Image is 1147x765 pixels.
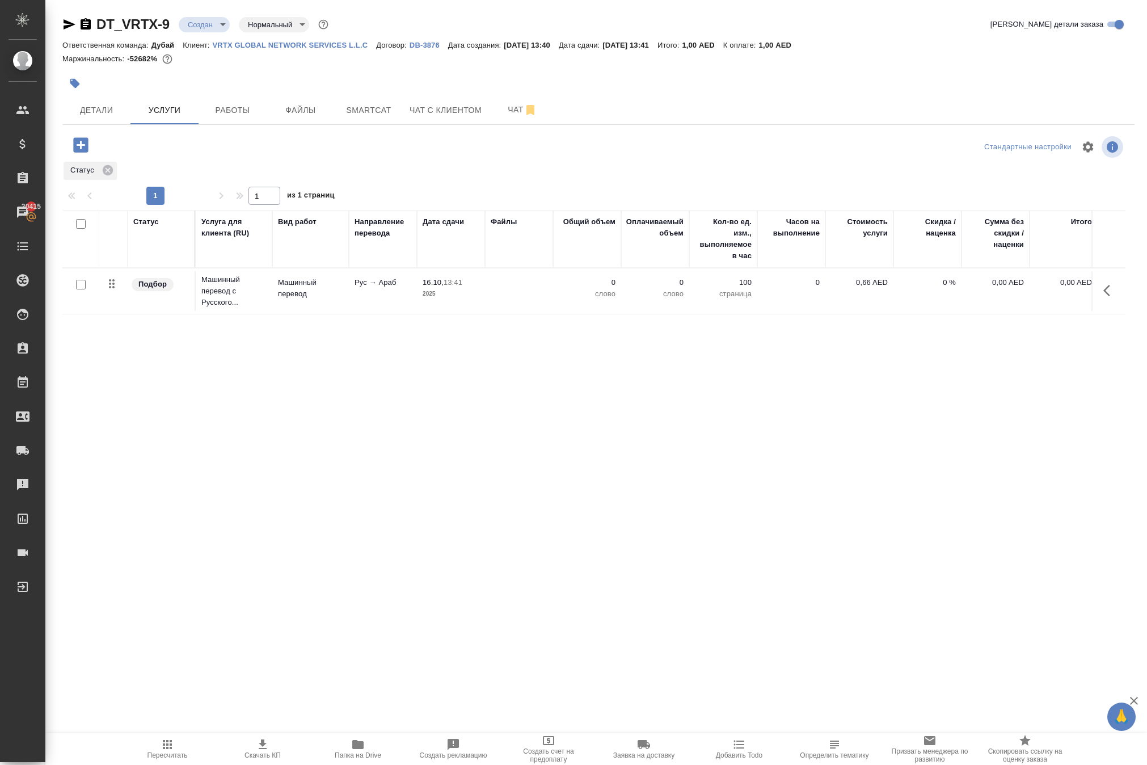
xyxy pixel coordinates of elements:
span: Добавить Todo [716,751,762,759]
span: Файлы [273,103,328,117]
span: [PERSON_NAME] детали заказа [990,19,1103,30]
button: Показать кнопки [1097,277,1124,304]
div: Статус [64,162,117,180]
p: Машинный перевод с Русского... [201,274,267,308]
p: [DATE] 13:41 [602,41,657,49]
button: Добавить Todo [691,733,787,765]
p: 16.10, [423,278,444,287]
span: Чат с клиентом [410,103,482,117]
p: 100 [695,277,752,288]
span: Скопировать ссылку на оценку заказа [984,747,1066,763]
span: из 1 страниц [287,188,335,205]
div: Создан [239,17,309,32]
span: Создать рекламацию [420,751,487,759]
p: Договор: [376,41,410,49]
div: Итого [1071,216,1092,228]
button: Скачать КП [215,733,310,765]
span: Определить тематику [800,751,868,759]
p: 0,66 AED [831,277,888,288]
div: Сумма без скидки / наценки [967,216,1024,250]
div: Кол-во ед. изм., выполняемое в час [695,216,752,262]
button: Призвать менеджера по развитию [882,733,977,765]
button: Создать рекламацию [406,733,501,765]
span: 20415 [15,201,48,212]
p: Ответственная команда: [62,41,151,49]
span: Папка на Drive [335,751,381,759]
p: Подбор [138,279,167,290]
span: Детали [69,103,124,117]
div: Скидка / наценка [899,216,956,239]
p: Машинный перевод [278,277,343,300]
p: 0,00 AED [967,277,1024,288]
span: 🙏 [1112,705,1131,729]
div: Файлы [491,216,517,228]
p: -52682% [127,54,160,63]
span: Услуги [137,103,192,117]
p: 0 [559,277,615,288]
p: слово [627,288,684,300]
div: Общий объем [563,216,615,228]
a: DT_VRTX-9 [96,16,170,32]
p: Маржинальность: [62,54,127,63]
button: Определить тематику [787,733,882,765]
a: 20415 [3,198,43,226]
p: 0 [627,277,684,288]
button: Создать счет на предоплату [501,733,596,765]
p: 1,00 AED [682,41,723,49]
button: Скопировать ссылку [79,18,92,31]
p: Рус → Араб [355,277,411,288]
button: Заявка на доставку [596,733,691,765]
span: Призвать менеджера по развитию [889,747,971,763]
button: Папка на Drive [310,733,406,765]
p: VRTX GLOBAL NETWORK SERVICES L.L.C [213,41,377,49]
p: Дубай [151,41,183,49]
div: Стоимость услуги [831,216,888,239]
div: Оплачиваемый объем [626,216,684,239]
div: Направление перевода [355,216,411,239]
p: 2025 [423,288,479,300]
span: Настроить таблицу [1074,133,1102,161]
p: 0,00 AED [1035,277,1092,288]
p: страница [695,288,752,300]
div: Часов на выполнение [763,216,820,239]
p: Статус [70,165,98,176]
button: 🙏 [1107,703,1136,731]
p: К оплате: [723,41,759,49]
span: Smartcat [341,103,396,117]
div: Создан [179,17,230,32]
button: 483.00 AED; 1000.00 RUB; [160,52,175,66]
a: VRTX GLOBAL NETWORK SERVICES L.L.C [213,40,377,49]
p: 13:41 [444,278,462,287]
button: Создан [184,20,216,30]
span: Посмотреть информацию [1102,136,1125,158]
div: Статус [133,216,159,228]
span: Чат [495,103,550,117]
button: Пересчитать [120,733,215,765]
p: Клиент: [183,41,212,49]
span: Скачать КП [244,751,281,759]
div: Дата сдачи [423,216,464,228]
p: Дата создания: [448,41,504,49]
a: DB-3876 [410,40,448,49]
button: Скопировать ссылку на оценку заказа [977,733,1073,765]
p: 1,00 AED [759,41,800,49]
p: слово [559,288,615,300]
p: 0 % [899,277,956,288]
button: Добавить услугу [65,133,96,157]
span: Пересчитать [147,751,188,759]
div: split button [981,138,1074,156]
button: Добавить тэг [62,71,87,96]
td: 0 [757,271,825,311]
p: Итого: [657,41,682,49]
p: DB-3876 [410,41,448,49]
button: Нормальный [244,20,296,30]
span: Заявка на доставку [613,751,674,759]
p: Дата сдачи: [559,41,602,49]
p: [DATE] 13:40 [504,41,559,49]
div: Вид работ [278,216,317,228]
span: Создать счет на предоплату [508,747,589,763]
span: Работы [205,103,260,117]
button: Доп статусы указывают на важность/срочность заказа [316,17,331,32]
button: Скопировать ссылку для ЯМессенджера [62,18,76,31]
div: Услуга для клиента (RU) [201,216,267,239]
